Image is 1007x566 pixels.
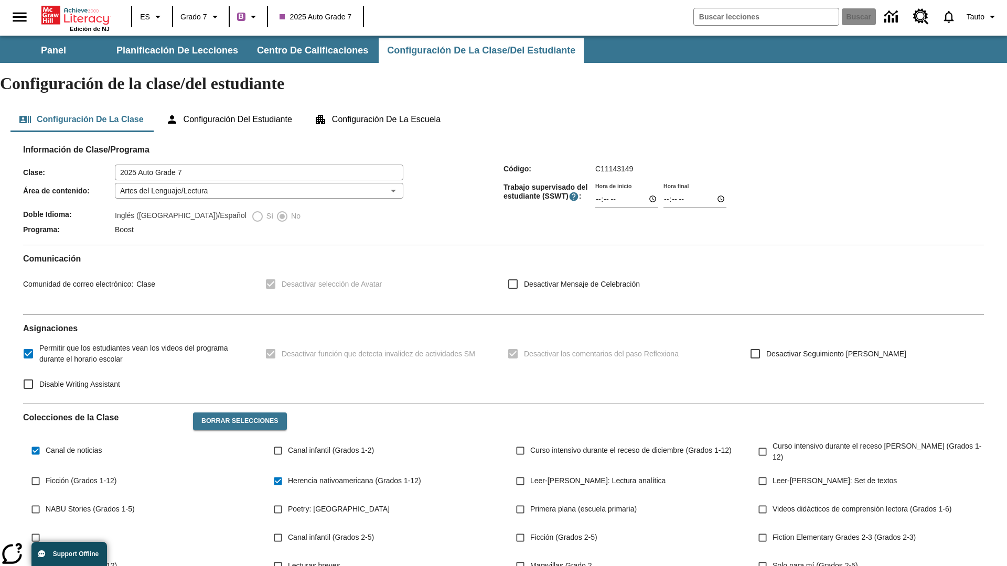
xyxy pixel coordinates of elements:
span: Doble Idioma : [23,210,115,219]
span: Trabajo supervisado del estudiante (SSWT) : [504,183,595,202]
button: Borrar selecciones [193,412,287,430]
span: Clase [133,280,155,288]
label: Hora de inicio [595,182,631,190]
span: Disable Writing Assistant [39,379,120,390]
button: Abrir el menú lateral [4,2,35,32]
span: Desactivar función que detecta invalidez de actividades SM [282,349,475,360]
div: Información de Clase/Programa [23,155,984,236]
span: Planificación de lecciones [116,45,238,57]
a: Portada [41,5,110,26]
span: Herencia nativoamericana (Grados 1-12) [288,475,421,486]
div: Artes del Lenguaje/Lectura [115,183,403,199]
span: Configuración de la clase/del estudiante [387,45,575,57]
span: Código : [504,165,595,173]
span: Desactivar los comentarios del paso Reflexiona [524,349,679,360]
h2: Colecciones de la Clase [23,412,185,422]
label: Hora final [663,182,689,190]
button: Planificación de lecciones [108,38,247,63]
a: Centro de recursos, Se abrirá en una pestaña nueva. [907,3,935,31]
span: Canal infantil (Grados 2-5) [288,532,374,543]
button: Panel [1,38,106,63]
h2: Información de Clase/Programa [23,145,984,155]
span: Grado 7 [180,12,207,23]
a: Centro de información [878,3,907,31]
button: Boost El color de la clase es morado/púrpura. Cambiar el color de la clase. [233,7,264,26]
button: Configuración de la clase [10,107,152,132]
span: Support Offline [53,550,99,558]
div: Asignaciones [23,323,984,395]
span: Ficción (Grados 1-12) [46,475,116,486]
button: Configuración del estudiante [157,107,301,132]
span: Videos didácticos de comprensión lectora (Grados 1-6) [773,504,951,515]
h2: Comunicación [23,254,984,264]
span: Centro de calificaciones [257,45,368,57]
button: Configuración de la clase/del estudiante [379,38,584,63]
span: Desactivar selección de Avatar [282,279,382,290]
button: Centro de calificaciones [249,38,377,63]
span: C11143149 [595,165,633,173]
span: 2025 Auto Grade 7 [280,12,352,23]
span: B [239,10,244,23]
span: Canal de noticias [46,445,102,456]
span: Fiction Elementary Grades 2-3 (Grados 2-3) [773,532,916,543]
span: Desactivar Mensaje de Celebración [524,279,640,290]
span: Curso intensivo durante el receso de diciembre (Grados 1-12) [530,445,732,456]
span: Permitir que los estudiantes vean los videos del programa durante el horario escolar [39,343,249,365]
span: Área de contenido : [23,187,115,195]
span: Poetry: [GEOGRAPHIC_DATA] [288,504,390,515]
span: Primera plana (escuela primaria) [530,504,637,515]
button: Grado: Grado 7, Elige un grado [176,7,226,26]
input: Clase [115,165,403,180]
button: El Tiempo Supervisado de Trabajo Estudiantil es el período durante el cual los estudiantes pueden... [569,191,579,202]
span: Boost [115,225,134,234]
span: Tauto [967,12,984,23]
button: Configuración de la escuela [306,107,449,132]
div: Portada [41,4,110,32]
span: Canal infantil (Grados 1-2) [288,445,374,456]
button: Perfil/Configuración [962,7,1003,26]
h2: Asignaciones [23,323,984,333]
span: Leer-[PERSON_NAME]: Set de textos [773,475,897,486]
span: NABU Stories (Grados 1-5) [46,504,135,515]
span: Edición de NJ [70,26,110,32]
label: Inglés ([GEOGRAPHIC_DATA])/Español [115,210,247,223]
span: Clase : [23,168,115,177]
span: No [288,211,301,222]
span: Leer-[PERSON_NAME]: Lectura analítica [530,475,666,486]
span: Desactivar Seguimiento [PERSON_NAME] [766,349,906,360]
button: Lenguaje: ES, Selecciona un idioma [135,7,169,26]
span: Ficción (Grados 2-5) [530,532,597,543]
span: Sí [264,211,273,222]
span: Curso intensivo durante el receso [PERSON_NAME] (Grados 1-12) [773,441,984,463]
span: ES [140,12,150,23]
div: Comunicación [23,254,984,306]
span: Panel [41,45,66,57]
input: Buscar campo [694,8,839,25]
a: Notificaciones [935,3,962,30]
span: Programa : [23,225,115,234]
span: Comunidad de correo electrónico : [23,280,133,288]
div: Configuración de la clase/del estudiante [10,107,997,132]
button: Support Offline [31,542,107,566]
